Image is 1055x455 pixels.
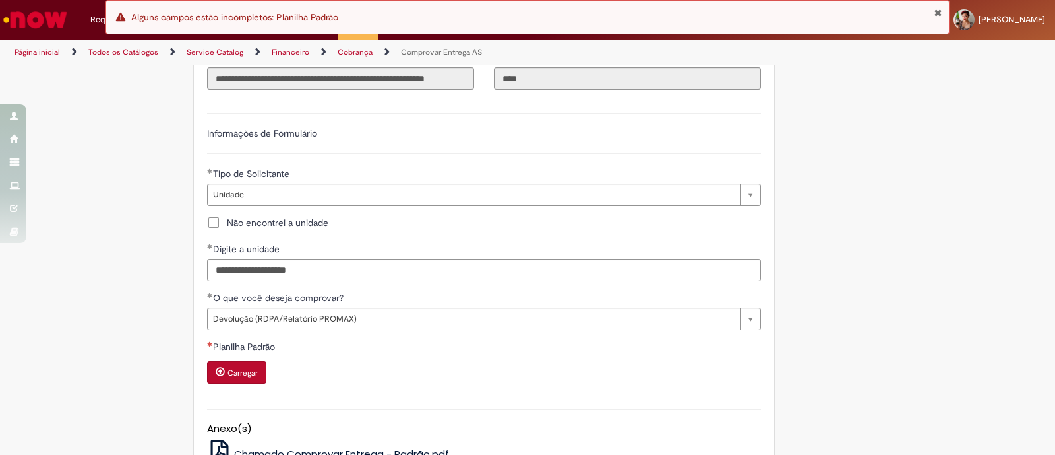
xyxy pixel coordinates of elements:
span: Requisições [90,13,136,26]
h5: Anexo(s) [207,423,761,435]
label: Informações de Formulário [207,127,317,139]
span: Obrigatório Preenchido [207,168,213,174]
span: Digite a unidade [213,243,282,255]
a: Service Catalog [187,47,243,57]
small: Carregar [227,368,258,378]
span: Obrigatório Preenchido [207,244,213,249]
a: Todos os Catálogos [88,47,158,57]
span: [PERSON_NAME] [979,14,1045,25]
span: Devolução (RDPA/Relatório PROMAX) [213,308,734,330]
a: Financeiro [272,47,309,57]
button: Carregar anexo de Planilha Padrão Required [207,361,266,384]
button: Fechar Notificação [934,7,942,18]
a: Página inicial [15,47,60,57]
ul: Trilhas de página [10,40,694,65]
span: Alguns campos estão incompletos: Planilha Padrão [131,11,338,23]
span: Tipo de Solicitante [213,168,292,180]
span: Não encontrei a unidade [227,216,328,229]
input: Código da Unidade [494,67,761,90]
a: Cobrança [338,47,373,57]
span: Planilha Padrão [213,341,278,353]
span: O que você deseja comprovar? [213,292,346,304]
span: Obrigatório Preenchido [207,293,213,298]
a: Comprovar Entrega AS [401,47,482,57]
img: ServiceNow [1,7,69,33]
span: Unidade [213,184,734,205]
input: Título [207,67,474,90]
input: Digite a unidade [207,259,761,281]
span: Necessários [207,341,213,347]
